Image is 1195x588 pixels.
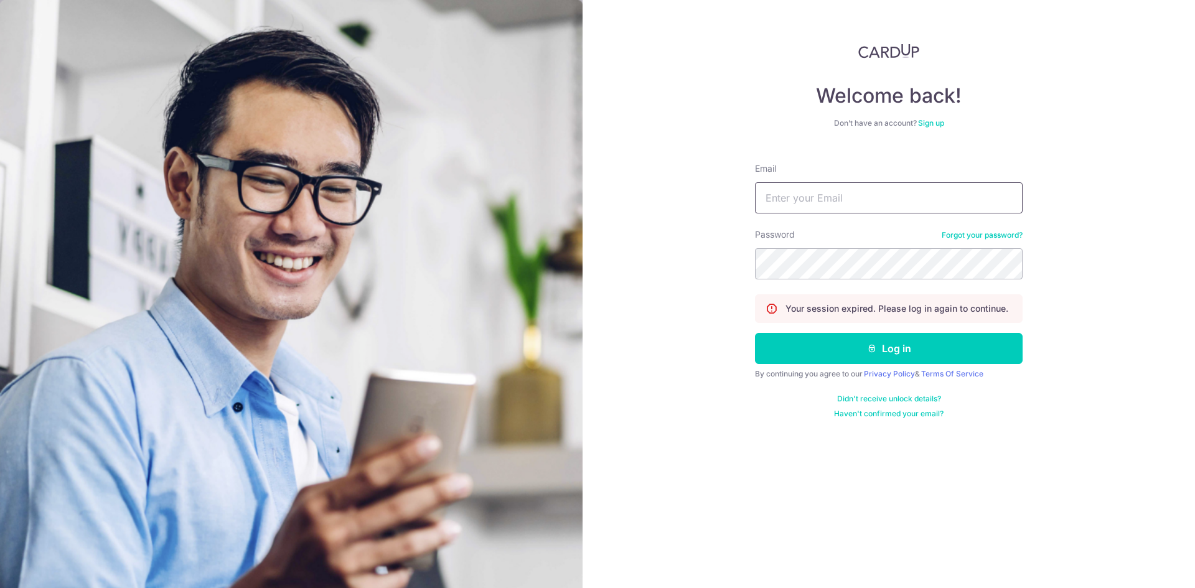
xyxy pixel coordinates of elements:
a: Privacy Policy [864,369,915,378]
div: Don’t have an account? [755,118,1023,128]
label: Email [755,162,776,175]
h4: Welcome back! [755,83,1023,108]
span: Help [28,9,54,20]
img: CardUp Logo [858,44,919,58]
a: Sign up [918,118,944,128]
span: Help [110,9,136,20]
a: Forgot your password? [942,230,1023,240]
a: Haven't confirmed your email? [834,409,944,419]
a: Didn't receive unlock details? [837,394,941,404]
input: Enter your Email [755,182,1023,213]
p: Your session expired. Please log in again to continue. [785,302,1008,315]
div: By continuing you agree to our & [755,369,1023,379]
button: Log in [755,333,1023,364]
label: Password [755,228,795,241]
a: Terms Of Service [921,369,983,378]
